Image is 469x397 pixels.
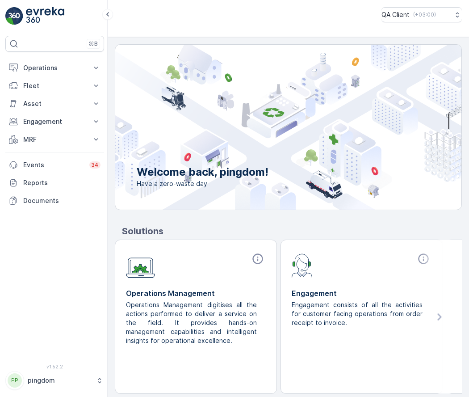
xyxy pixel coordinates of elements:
p: Operations Management [126,288,266,299]
p: Events [23,160,84,169]
p: Reports [23,178,100,187]
button: Fleet [5,77,104,95]
p: QA Client [381,10,410,19]
p: Engagement [23,117,86,126]
p: Fleet [23,81,86,90]
p: MRF [23,135,86,144]
button: PPpingdom [5,371,104,390]
button: Operations [5,59,104,77]
span: v 1.52.2 [5,364,104,369]
p: Documents [23,196,100,205]
p: Engagement consists of all the activities for customer facing operations from order receipt to in... [292,300,424,327]
div: PP [8,373,22,388]
a: Documents [5,192,104,210]
img: logo_light-DOdMpM7g.png [26,7,64,25]
button: Engagement [5,113,104,131]
p: ⌘B [89,40,98,47]
p: Operations Management digitises all the actions performed to deliver a service on the field. It p... [126,300,259,345]
p: pingdom [28,376,92,385]
img: module-icon [126,253,155,278]
a: Events34 [5,156,104,174]
p: Solutions [122,224,462,238]
button: QA Client(+03:00) [381,7,462,22]
img: module-icon [292,253,313,278]
button: Asset [5,95,104,113]
p: Operations [23,63,86,72]
img: city illustration [75,45,461,210]
p: Engagement [292,288,431,299]
p: Welcome back, pingdom! [137,165,268,179]
a: Reports [5,174,104,192]
p: ( +03:00 ) [413,11,436,18]
p: 34 [91,161,99,169]
p: Asset [23,99,86,108]
img: logo [5,7,23,25]
span: Have a zero-waste day [137,179,268,188]
button: MRF [5,131,104,148]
